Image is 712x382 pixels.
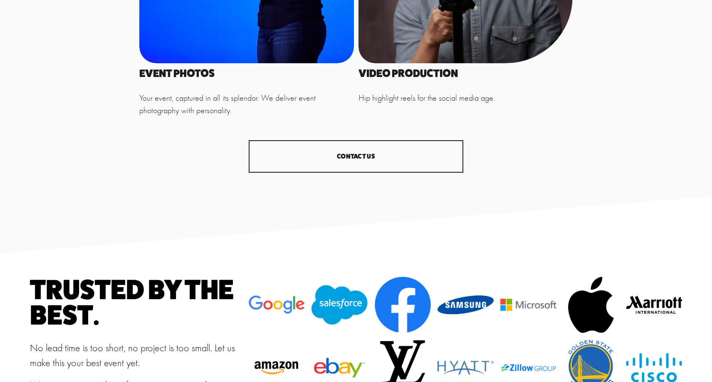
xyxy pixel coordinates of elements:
p: Hip highlight reels for the social media age. [358,92,573,104]
img: logo_Microsoft.jpg [500,299,556,311]
img: logo_apple.jpg [568,277,614,333]
p: No lead time is too short, no project is too small. Let us make this your best event yet. [30,340,244,371]
img: Salesforce.com_logo.svg.png [311,285,368,324]
img: Facebook_Logo_(2019).png [375,277,431,333]
h1: Trusted by the best. [30,277,244,327]
img: EBay_logo.png [311,355,368,380]
img: Google_2015_logo.png [249,295,305,315]
h4: EVENT PHOTOS [139,68,354,79]
img: Sponsor Logo.png [500,361,556,375]
img: amazon_logo_RGB.jpg [249,357,305,378]
h4: VIDEO PRODUCTION [358,68,573,79]
img: MAR_BIG-385de746.png [626,296,682,314]
p: Your event, captured in all its splendor. We deliver event photography with personality. [139,92,354,117]
img: Samsung_Logo.png [438,295,494,314]
a: CONTACT US [249,140,463,173]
